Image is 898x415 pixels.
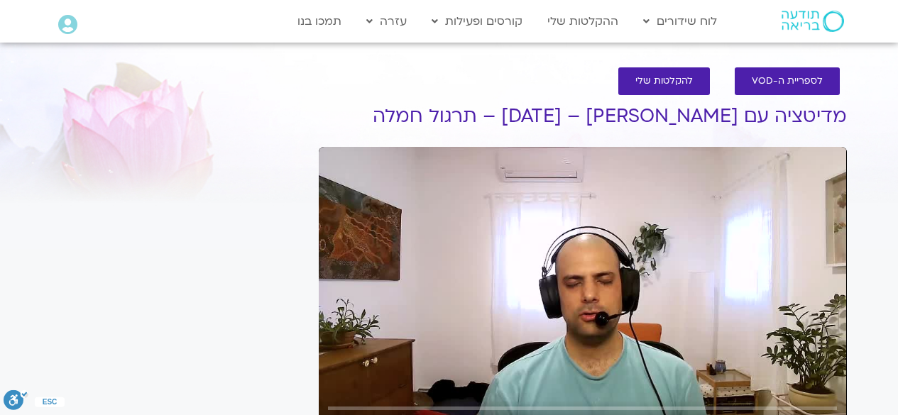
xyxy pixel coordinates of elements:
a: עזרה [359,8,414,35]
span: לספריית ה-VOD [752,76,823,87]
a: תמכו בנו [290,8,349,35]
img: תודעה בריאה [782,11,844,32]
h1: מדיטציה עם [PERSON_NAME] – [DATE] – תרגול חמלה [319,106,847,127]
a: לוח שידורים [636,8,724,35]
span: להקלטות שלי [635,76,693,87]
a: להקלטות שלי [618,67,710,95]
a: ההקלטות שלי [540,8,625,35]
a: לספריית ה-VOD [735,67,840,95]
a: קורסים ופעילות [425,8,530,35]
